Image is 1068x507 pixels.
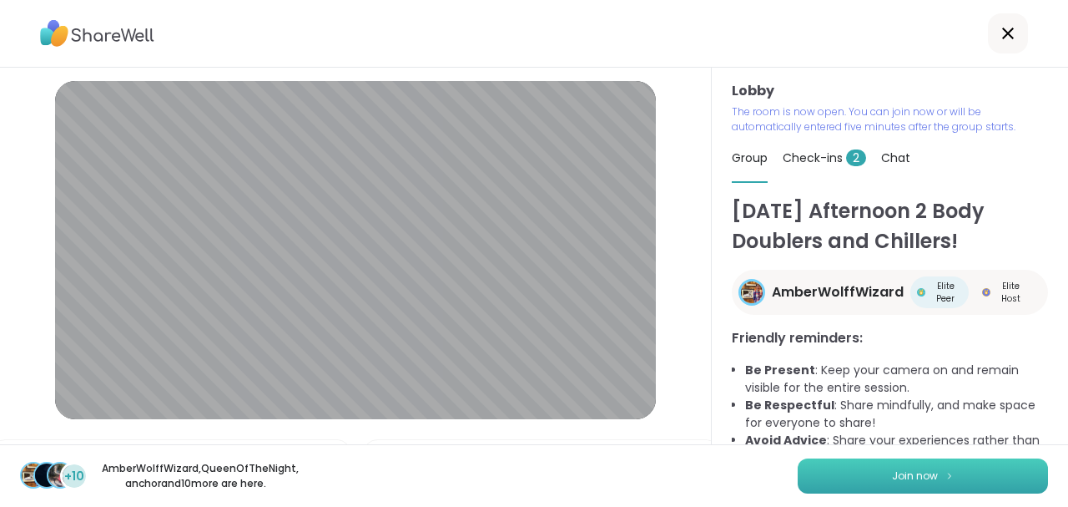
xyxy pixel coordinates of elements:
[102,461,289,491] p: AmberWolffWizard , QueenOfTheNight , anchor and 10 more are here.
[917,288,925,297] img: Elite Peer
[40,14,154,53] img: ShareWell Logo
[732,270,1048,315] a: AmberWolffWizardAmberWolffWizardElite PeerElite PeerElite HostElite Host
[945,471,955,480] img: ShareWell Logomark
[64,468,84,485] span: +10
[745,432,1048,484] li: : Share your experiences rather than advice, as peers are not mental health professionals.
[772,282,904,302] span: AmberWolffWizard
[732,196,1048,256] h1: [DATE] Afternoon 2 Body Doublers and Chillers!
[892,469,938,484] span: Join now
[745,397,834,413] b: Be Respectful
[35,464,58,487] img: QueenOfTheNight
[732,328,1048,348] h3: Friendly reminders:
[745,362,1048,397] li: : Keep your camera on and remain visible for the entire session.
[881,150,910,166] span: Chat
[732,150,768,166] span: Group
[745,432,827,449] b: Avoid Advice
[741,281,763,303] img: AmberWolffWizard
[732,81,1048,101] h3: Lobby
[982,288,990,297] img: Elite Host
[798,459,1048,494] button: Join now
[846,150,866,166] span: 2
[22,464,45,487] img: AmberWolffWizard
[371,440,386,474] img: Camera
[745,362,815,378] b: Be Present
[783,150,866,166] span: Check-ins
[745,397,1048,432] li: : Share mindfully, and make space for everyone to share!
[994,280,1028,305] span: Elite Host
[48,464,72,487] img: anchor
[929,280,962,305] span: Elite Peer
[732,104,1048,134] p: The room is now open. You can join now or will be automatically entered five minutes after the gr...
[393,440,397,474] span: |
[21,440,25,474] span: |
